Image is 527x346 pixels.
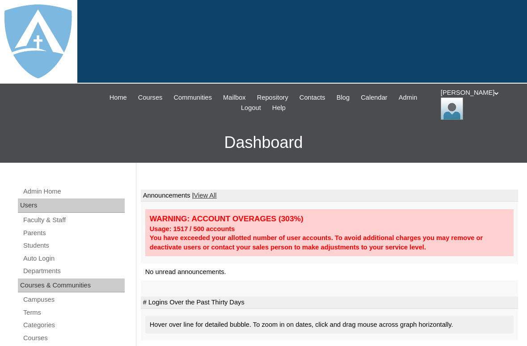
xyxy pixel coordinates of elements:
h3: Dashboard [4,122,523,163]
a: Auto Login [22,253,125,264]
a: Departments [22,266,125,277]
strong: Usage: 1517 / 500 accounts [150,225,235,232]
a: Logout [236,103,266,113]
a: Communities [169,93,217,103]
div: Hover over line for detailed bubble. To zoom in on dates, click and drag mouse across graph horiz... [145,316,514,334]
span: Logout [241,103,261,113]
span: Blog [337,93,350,103]
span: Home [110,93,127,103]
a: Admin Home [22,186,125,197]
div: WARNING: ACCOUNT OVERAGES (303%) [150,214,509,224]
img: Thomas Lambert [441,97,463,120]
span: Contacts [299,93,325,103]
a: Calendar [356,93,392,103]
img: logo-white.png [4,4,72,78]
a: Students [22,240,125,251]
a: Courses [22,333,125,344]
a: Mailbox [219,93,250,103]
span: Admin [399,93,417,103]
a: Home [105,93,131,103]
a: Admin [394,93,422,103]
td: # Logins Over the Past Thirty Days [141,296,518,309]
td: No unread announcements. [141,264,518,280]
a: Faculty & Staff [22,215,125,226]
a: View All [194,192,217,199]
span: Communities [174,93,212,103]
a: Campuses [22,294,125,305]
a: Contacts [295,93,330,103]
td: Announcements | [141,190,518,202]
a: Blog [332,93,354,103]
div: Users [18,198,125,213]
span: Mailbox [223,93,246,103]
a: Terms [22,307,125,318]
span: Courses [138,93,163,103]
a: Help [268,103,290,113]
span: Help [272,103,286,113]
span: Repository [257,93,288,103]
span: Calendar [361,93,387,103]
a: Categories [22,320,125,331]
div: Courses & Communities [18,278,125,293]
div: You have exceeded your allotted number of user accounts. To avoid additional charges you may remo... [150,233,509,252]
a: Courses [134,93,167,103]
a: Parents [22,228,125,239]
a: Repository [253,93,293,103]
div: [PERSON_NAME] [441,88,518,120]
